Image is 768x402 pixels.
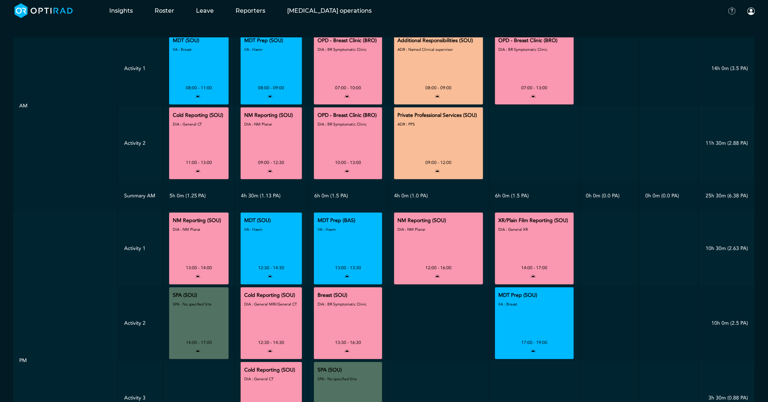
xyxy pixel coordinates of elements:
[186,83,212,92] div: 08:00 - 11:00
[118,181,163,211] td: Summary AM
[335,83,361,92] div: 07:00 - 10:00
[343,168,351,175] i: open to allocation
[499,227,528,232] small: DIA : General XR
[118,286,163,361] td: Activity 2
[318,227,336,232] small: IIA : Haem
[244,376,274,382] small: DIA : General CT
[173,291,197,300] div: SPA (SOU)
[499,36,558,45] div: OPD - Breast Clinic (BRO)
[318,301,367,307] small: DIA : BR Symptomatic Clinic
[335,263,361,272] div: 13:00 - 13:30
[194,273,202,280] i: open to allocation
[258,338,284,347] div: 12:30 - 14:30
[335,158,361,167] div: 10:00 - 13:00
[318,122,367,127] small: DIA : BR Symptomatic Clinic
[335,338,361,347] div: 13:30 - 16:30
[244,122,272,127] small: DIA : NM Planar
[173,227,201,232] small: DIA : NM Planar
[433,273,441,280] i: open to allocation
[234,181,308,211] td: 4h 30m (1.13 PA)
[698,31,755,106] td: 14h 0m (3.5 PA)
[639,181,698,211] td: 0h 0m (0.0 PA)
[398,122,415,127] small: ADR : PPS
[266,168,274,175] i: open to allocation
[173,36,199,45] div: MDT (SOU)
[244,291,295,300] div: Cold Reporting (SOU)
[529,273,537,280] i: open to allocation
[425,263,452,272] div: 12:00 - 16:00
[258,158,284,167] div: 09:00 - 12:30
[529,93,537,100] i: open to allocation
[266,93,274,100] i: open to allocation
[698,181,755,211] td: 25h 30m (6.38 PA)
[244,47,262,52] small: IIA : Haem
[308,181,388,211] td: 6h 0m (1.5 PA)
[521,263,547,272] div: 14:00 - 17:00
[173,216,221,225] div: NM Reporting (SOU)
[499,301,518,307] small: IIA : Breast
[698,286,755,361] td: 10h 0m (2.5 PA)
[318,111,377,120] div: OPD - Breast Clinic (BRO)
[118,31,163,106] td: Activity 1
[118,211,163,286] td: Activity 1
[244,216,271,225] div: MDT (SOU)
[398,227,426,232] small: DIA : NM Planar
[388,181,489,211] td: 4h 0m (1.0 PA)
[186,338,212,347] div: 14:00 - 17:00
[398,216,446,225] div: NM Reporting (SOU)
[318,376,357,382] small: SPA : No specified Site
[194,93,202,100] i: open to allocation
[244,227,262,232] small: IIA : Haem
[13,31,118,181] td: AM
[343,273,351,280] i: open to allocation
[173,122,202,127] small: DIA : General CT
[318,36,377,45] div: OPD - Breast Clinic (BRO)
[186,158,212,167] div: 11:00 - 13:00
[398,111,477,120] div: Private Professional Services (SOU)
[318,47,367,52] small: DIA : BR Symptomatic Clinic
[186,263,212,272] div: 13:00 - 14:00
[398,47,453,52] small: ADR : Named Clinical supervisor
[433,93,441,100] i: open to allocation
[15,3,73,18] img: brand-opti-rad-logos-blue-and-white-d2f68631ba2948856bd03f2d395fb146ddc8fb01b4b6e9315ea85fa773367...
[318,216,355,225] div: MDT Prep (BAS)
[398,36,473,45] div: Additional Responsibilities (SOU)
[489,181,580,211] td: 6h 0m (1.5 PA)
[499,47,548,52] small: DIA : BR Symptomatic Clinic
[529,348,537,354] i: open to allocation
[499,291,538,300] div: MDT Prep (SOU)
[258,263,284,272] div: 12:30 - 14:30
[698,211,755,286] td: 10h 30m (2.63 PA)
[173,301,212,307] small: SPA : No specified Site
[521,83,547,92] div: 07:00 - 13:00
[266,348,274,354] i: open to allocation
[163,181,234,211] td: 5h 0m (1.25 PA)
[244,301,297,307] small: DIA : General MRI/General CT
[433,168,441,175] i: open to allocation
[258,83,284,92] div: 08:00 - 09:00
[580,181,639,211] td: 0h 0m (0.0 PA)
[318,291,347,300] div: Breast (SOU)
[194,168,202,175] i: open to allocation
[173,47,192,52] small: IIA : Breast
[244,366,295,374] div: Cold Reporting (SOU)
[118,106,163,181] td: Activity 2
[499,216,568,225] div: XR/Plain Film Reporting (SOU)
[244,36,283,45] div: MDT Prep (SOU)
[266,273,274,280] i: open to allocation
[521,338,547,347] div: 17:00 - 19:00
[343,348,351,354] i: open to allocation
[698,106,755,181] td: 11h 30m (2.88 PA)
[318,366,342,374] div: SPA (SOU)
[425,158,452,167] div: 09:00 - 12:00
[425,83,452,92] div: 08:00 - 09:00
[173,111,224,120] div: Cold Reporting (SOU)
[194,348,202,354] i: open to allocation
[244,111,293,120] div: NM Reporting (SOU)
[343,93,351,100] i: open to allocation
